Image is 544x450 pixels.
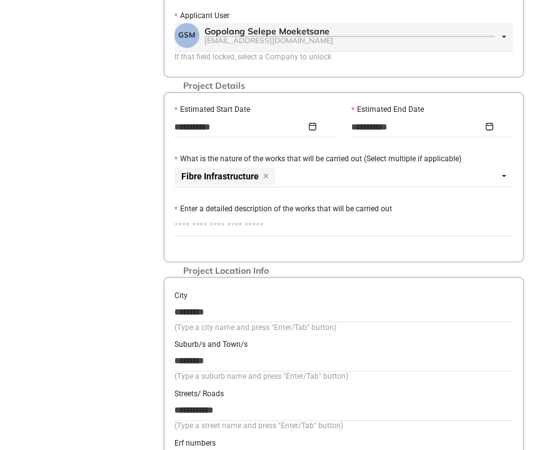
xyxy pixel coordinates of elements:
div: Gopolang Selepe Moeketsane [204,26,495,37]
div: If that field locked, select a Company to unlock [174,51,513,63]
div: (Type a suburb name and press "Enter/Tab" button) [174,371,513,383]
label: Applicant User [174,10,229,22]
span: Project Details [177,81,251,91]
label: Streets/ Roads [174,389,224,401]
div: (Type a street name and press "Enter/Tab" button) [174,421,513,432]
label: Estimated Start Date [174,104,250,116]
span: Fibre Infrastructure [181,172,259,181]
input: Streets/ Roads [174,401,513,420]
span: Fibre Infrastructure [174,168,275,185]
label: Estimated End Date [351,104,424,116]
span: Project Location Info [177,266,275,276]
span: GSM [179,31,196,39]
div: (Type a city name and press "Enter/Tab" button) [174,322,513,334]
label: City [174,290,188,302]
label: What is the nature of the works that will be carried out (Select multiple if applicable) [174,153,461,165]
div: [EMAIL_ADDRESS][DOMAIN_NAME] [204,36,495,44]
input: Estimated End Date [351,120,483,134]
label: Suburb/s and Town/s [174,339,248,351]
textarea: Enter a detailed description of the works that will be carried out [174,216,513,236]
input: Suburb/s and Town/s [174,352,513,371]
label: Erf numbers [174,438,216,450]
label: Enter a detailed description of the works that will be carried out [174,203,392,215]
input: City [174,302,513,321]
input: Estimated Start Date [174,120,306,134]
